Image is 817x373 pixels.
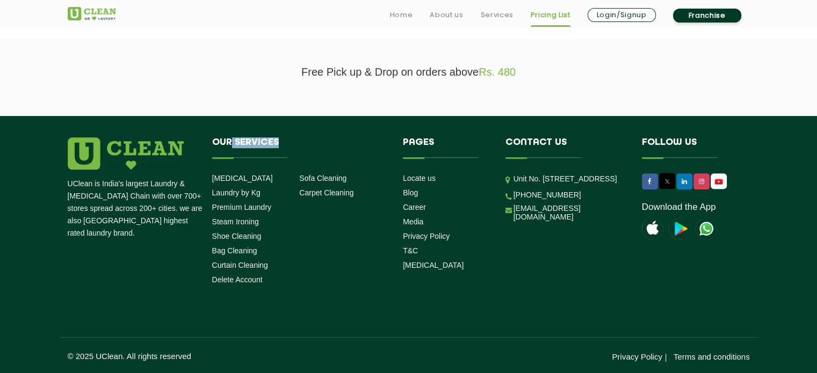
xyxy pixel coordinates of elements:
a: Career [403,203,426,211]
a: Pricing List [531,9,570,21]
a: Delete Account [212,275,263,284]
a: About us [430,9,463,21]
a: [MEDICAL_DATA] [212,174,273,182]
img: UClean Laundry and Dry Cleaning [712,176,726,187]
a: Curtain Cleaning [212,261,268,269]
a: Privacy Policy [403,232,450,240]
a: Media [403,217,423,226]
a: Services [480,9,513,21]
span: Rs. 480 [479,66,516,78]
a: Sofa Cleaning [299,174,346,182]
p: © 2025 UClean. All rights reserved [68,352,409,361]
a: Locate us [403,174,436,182]
a: T&C [403,246,418,255]
a: Premium Laundry [212,203,272,211]
p: Free Pick up & Drop on orders above [68,66,750,78]
img: UClean Laundry and Dry Cleaning [696,218,717,239]
a: [EMAIL_ADDRESS][DOMAIN_NAME] [514,204,626,221]
a: Laundry by Kg [212,188,261,197]
h4: Pages [403,137,489,158]
img: apple-icon.png [642,218,663,239]
a: Login/Signup [588,8,656,22]
p: UClean is India's largest Laundry & [MEDICAL_DATA] Chain with over 700+ stores spread across 200+... [68,178,204,239]
a: Terms and conditions [674,352,750,361]
a: Bag Cleaning [212,246,257,255]
a: [PHONE_NUMBER] [514,191,581,199]
a: Privacy Policy [612,352,662,361]
img: playstoreicon.png [669,218,690,239]
a: [MEDICAL_DATA] [403,261,464,269]
h4: Follow us [642,137,736,158]
a: Blog [403,188,418,197]
h4: Our Services [212,137,387,158]
img: UClean Laundry and Dry Cleaning [68,7,116,20]
a: Home [390,9,413,21]
a: Carpet Cleaning [299,188,353,197]
a: Shoe Cleaning [212,232,262,240]
a: Franchise [673,9,741,23]
p: Unit No. [STREET_ADDRESS] [514,173,626,185]
a: Download the App [642,202,716,213]
img: logo.png [68,137,184,170]
h4: Contact us [505,137,626,158]
a: Steam Ironing [212,217,259,226]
